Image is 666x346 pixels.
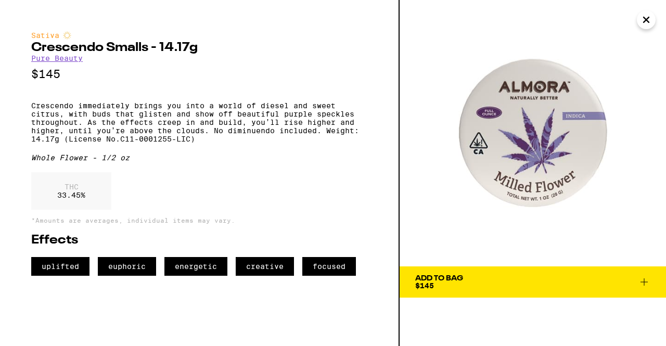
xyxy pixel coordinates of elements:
span: uplifted [31,257,89,276]
span: euphoric [98,257,156,276]
h2: Effects [31,234,367,247]
div: Whole Flower - 1/2 oz [31,153,367,162]
span: energetic [164,257,227,276]
p: *Amounts are averages, individual items may vary. [31,217,367,224]
img: sativaColor.svg [63,31,71,40]
span: $145 [415,281,434,290]
button: Close [637,10,656,29]
button: Add To Bag$145 [400,266,666,298]
span: Hi. Need any help? [6,7,75,16]
p: $145 [31,68,367,81]
div: Sativa [31,31,367,40]
span: focused [302,257,356,276]
div: 33.45 % [31,172,111,210]
div: Add To Bag [415,275,463,282]
span: creative [236,257,294,276]
p: THC [57,183,85,191]
p: Crescendo immediately brings you into a world of diesel and sweet citrus, with buds that glisten ... [31,101,367,143]
h2: Crescendo Smalls - 14.17g [31,42,367,54]
a: Pure Beauty [31,54,83,62]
